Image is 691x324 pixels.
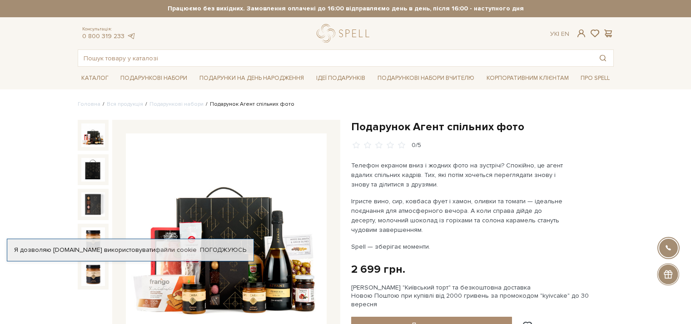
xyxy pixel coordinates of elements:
[558,30,559,38] span: |
[550,30,569,38] div: Ук
[351,161,564,189] p: Телефон екраном вниз і жодних фото на зустрічі? Спокійно, це агент вдалих спільних кадрів. Тих, я...
[561,30,569,38] a: En
[7,246,254,254] div: Я дозволяю [DOMAIN_NAME] використовувати
[374,70,478,86] a: Подарункові набори Вчителю
[592,50,613,66] button: Пошук товару у каталозі
[81,192,105,216] img: Подарунок Агент спільних фото
[196,71,308,85] a: Подарунки на День народження
[155,246,197,254] a: файли cookie
[313,71,369,85] a: Ідеї подарунків
[317,24,373,43] a: logo
[81,158,105,182] img: Подарунок Агент спільних фото
[483,71,572,85] a: Корпоративним клієнтам
[200,246,246,254] a: Погоджуюсь
[82,26,136,32] span: Консультація:
[204,100,294,108] li: Подарунок Агент спільних фото
[78,5,614,13] strong: Працюємо без вихідних. Замовлення оплачені до 16:00 відправляємо день в день, після 16:00 - насту...
[351,196,564,235] p: Ігристе вино, сир, ковбаса фует і хамон, оливки та томати — ідеальне поєднання для атмосферного в...
[78,50,592,66] input: Пошук товару у каталозі
[577,71,613,85] a: Про Spell
[81,123,105,147] img: Подарунок Агент спільних фото
[81,262,105,285] img: Подарунок Агент спільних фото
[82,32,124,40] a: 0 800 319 233
[351,242,564,251] p: Spell — зберігає моменти.
[149,101,204,108] a: Подарункові набори
[351,120,614,134] h1: Подарунок Агент спільних фото
[81,227,105,251] img: Подарунок Агент спільних фото
[351,262,405,276] div: 2 699 грн.
[78,71,112,85] a: Каталог
[117,71,191,85] a: Подарункові набори
[127,32,136,40] a: telegram
[107,101,143,108] a: Вся продукція
[78,101,100,108] a: Головна
[412,141,421,150] div: 0/5
[351,284,614,309] div: [PERSON_NAME] "Київський торт" та безкоштовна доставка Новою Поштою при купівлі від 2000 гривень ...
